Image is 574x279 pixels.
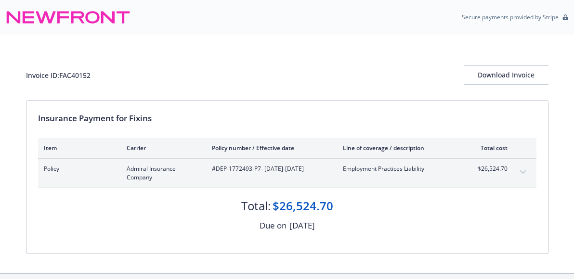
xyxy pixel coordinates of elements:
[44,144,111,152] div: Item
[462,13,559,21] p: Secure payments provided by Stripe
[343,144,456,152] div: Line of coverage / description
[343,165,456,173] span: Employment Practices Liability
[464,66,548,84] div: Download Invoice
[515,165,531,180] button: expand content
[127,165,196,182] span: Admiral Insurance Company
[38,112,536,125] div: Insurance Payment for Fixins
[260,219,287,232] div: Due on
[471,165,508,173] span: $26,524.70
[44,165,111,173] span: Policy
[38,159,536,188] div: PolicyAdmiral Insurance Company#DEP-1772493-P7- [DATE]-[DATE]Employment Practices Liability$26,52...
[273,198,333,214] div: $26,524.70
[241,198,271,214] div: Total:
[26,70,91,80] div: Invoice ID: FAC40152
[212,144,327,152] div: Policy number / Effective date
[127,144,196,152] div: Carrier
[212,165,327,173] span: #DEP-1772493-P7 - [DATE]-[DATE]
[471,144,508,152] div: Total cost
[289,219,315,232] div: [DATE]
[464,65,548,85] button: Download Invoice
